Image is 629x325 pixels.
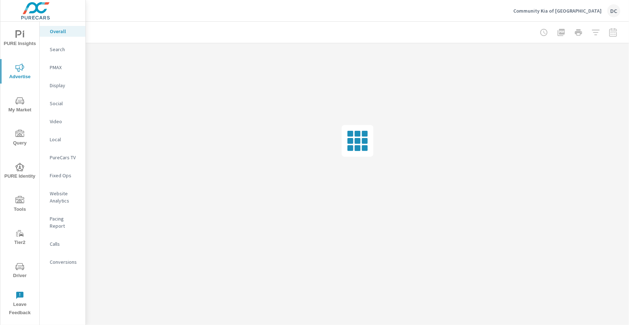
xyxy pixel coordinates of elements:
div: PureCars TV [40,152,85,163]
div: Social [40,98,85,109]
span: My Market [3,97,37,114]
span: Advertise [3,63,37,81]
p: Social [50,100,80,107]
div: PMAX [40,62,85,73]
div: DC [607,4,620,17]
div: Search [40,44,85,55]
p: Search [50,46,80,53]
span: Driver [3,262,37,280]
div: Conversions [40,257,85,267]
div: Overall [40,26,85,37]
div: nav menu [0,22,39,320]
span: Leave Feedback [3,291,37,317]
p: Local [50,136,80,143]
p: Overall [50,28,80,35]
p: Pacing Report [50,215,80,230]
div: Display [40,80,85,91]
span: Query [3,130,37,147]
p: Fixed Ops [50,172,80,179]
p: Display [50,82,80,89]
span: PURE Identity [3,163,37,181]
span: Tier2 [3,229,37,247]
div: Local [40,134,85,145]
p: Video [50,118,80,125]
p: Community Kia of [GEOGRAPHIC_DATA] [513,8,602,14]
span: PURE Insights [3,30,37,48]
p: Conversions [50,258,80,266]
div: Pacing Report [40,213,85,231]
p: Calls [50,240,80,248]
p: PureCars TV [50,154,80,161]
p: Website Analytics [50,190,80,204]
div: Video [40,116,85,127]
div: Website Analytics [40,188,85,206]
div: Calls [40,239,85,249]
p: PMAX [50,64,80,71]
div: Fixed Ops [40,170,85,181]
span: Tools [3,196,37,214]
